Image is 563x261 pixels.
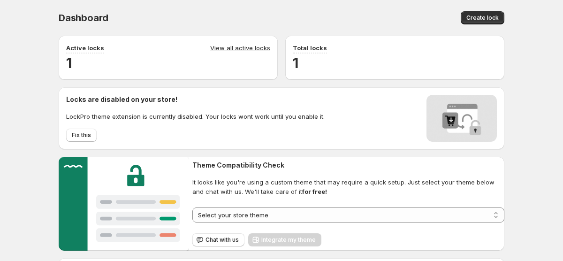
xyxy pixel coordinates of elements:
strong: for free! [302,188,327,195]
h2: Locks are disabled on your store! [66,95,325,104]
button: Create lock [461,11,504,24]
p: LockPro theme extension is currently disabled. Your locks wont work until you enable it. [66,112,325,121]
h2: Theme Compatibility Check [192,161,504,170]
span: It looks like you're using a custom theme that may require a quick setup. Just select your theme ... [192,177,504,196]
p: Total locks [293,43,327,53]
h2: 1 [66,54,270,72]
span: Chat with us [205,236,239,244]
button: Fix this [66,129,97,142]
img: Locks disabled [426,95,497,142]
span: Fix this [72,131,91,139]
h2: 1 [293,54,497,72]
span: Create lock [466,14,499,22]
p: Active locks [66,43,104,53]
a: View all active locks [210,43,270,54]
span: Dashboard [59,12,108,23]
button: Chat with us [192,233,244,246]
img: Customer support [59,157,189,251]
